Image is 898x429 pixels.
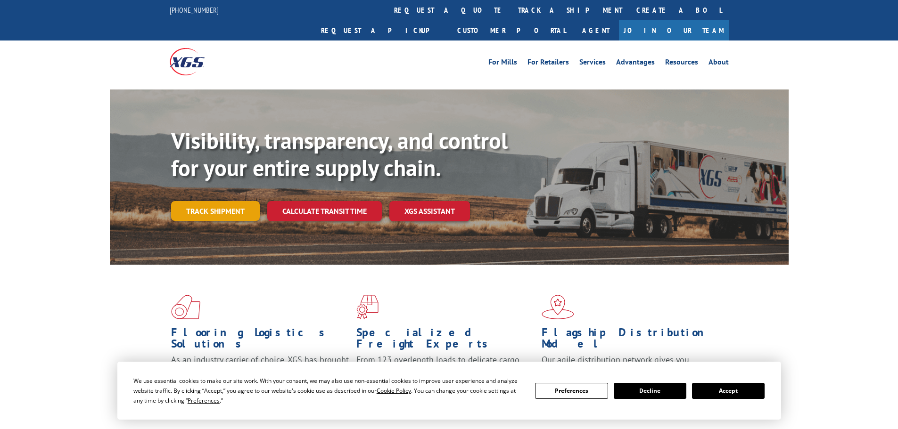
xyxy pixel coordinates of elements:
[573,20,619,40] a: Agent
[171,126,508,182] b: Visibility, transparency, and control for your entire supply chain.
[488,58,517,69] a: For Mills
[665,58,698,69] a: Resources
[267,201,382,221] a: Calculate transit time
[527,58,569,69] a: For Retailers
[171,327,349,354] h1: Flooring Logistics Solutions
[117,362,781,420] div: Cookie Consent Prompt
[170,5,219,15] a: [PHONE_NUMBER]
[171,295,200,319] img: xgs-icon-total-supply-chain-intelligence-red
[171,201,260,221] a: Track shipment
[356,295,379,319] img: xgs-icon-focused-on-flooring-red
[389,201,470,221] a: XGS ASSISTANT
[171,354,349,388] span: As an industry carrier of choice, XGS has brought innovation and dedication to flooring logistics...
[133,376,524,405] div: We use essential cookies to make our site work. With your consent, we may also use non-essential ...
[619,20,729,40] a: Join Our Team
[542,354,715,376] span: Our agile distribution network gives you nationwide inventory management on demand.
[614,383,686,399] button: Decline
[356,354,535,396] p: From 123 overlength loads to delicate cargo, our experienced staff knows the best way to move you...
[616,58,655,69] a: Advantages
[188,397,220,405] span: Preferences
[542,295,574,319] img: xgs-icon-flagship-distribution-model-red
[542,327,720,354] h1: Flagship Distribution Model
[692,383,765,399] button: Accept
[377,387,411,395] span: Cookie Policy
[314,20,450,40] a: Request a pickup
[450,20,573,40] a: Customer Portal
[579,58,606,69] a: Services
[356,327,535,354] h1: Specialized Freight Experts
[535,383,608,399] button: Preferences
[709,58,729,69] a: About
